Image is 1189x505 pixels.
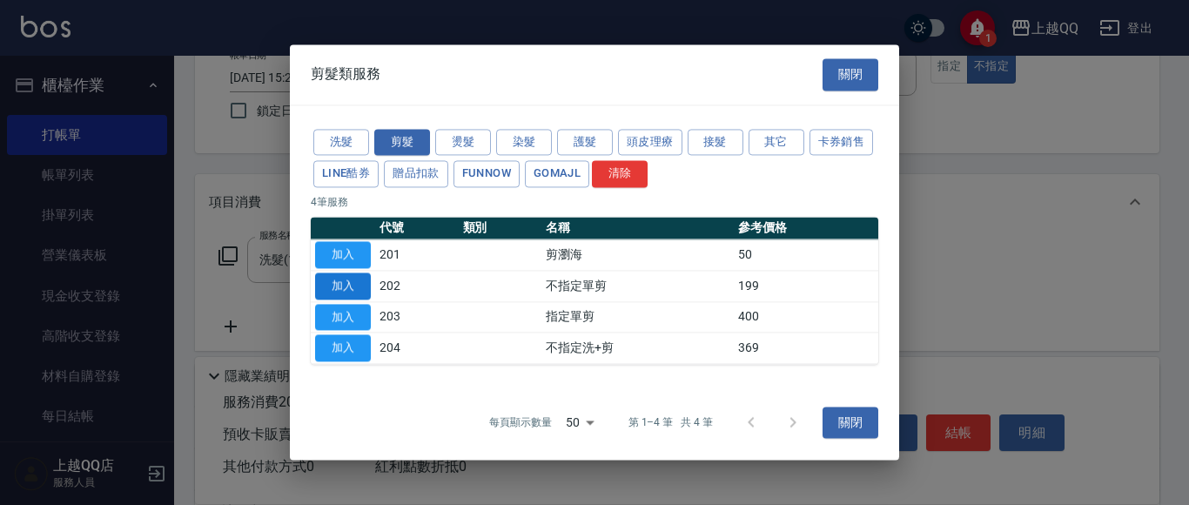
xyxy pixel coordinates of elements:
[459,217,542,239] th: 類別
[453,161,520,188] button: FUNNOW
[809,129,874,156] button: 卡券銷售
[315,335,371,362] button: 加入
[823,58,878,91] button: 關閉
[592,161,648,188] button: 清除
[734,271,878,302] td: 199
[311,194,878,210] p: 4 筆服務
[496,129,552,156] button: 染髮
[823,407,878,439] button: 關閉
[557,129,613,156] button: 護髮
[375,217,459,239] th: 代號
[315,304,371,331] button: 加入
[313,129,369,156] button: 洗髮
[541,333,734,364] td: 不指定洗+剪
[489,415,552,431] p: 每頁顯示數量
[541,217,734,239] th: 名稱
[734,239,878,271] td: 50
[541,301,734,333] td: 指定單剪
[628,415,713,431] p: 第 1–4 筆 共 4 筆
[525,161,589,188] button: GOMAJL
[734,333,878,364] td: 369
[375,301,459,333] td: 203
[374,129,430,156] button: 剪髮
[734,217,878,239] th: 參考價格
[375,333,459,364] td: 204
[435,129,491,156] button: 燙髮
[375,271,459,302] td: 202
[541,271,734,302] td: 不指定單剪
[375,239,459,271] td: 201
[749,129,804,156] button: 其它
[541,239,734,271] td: 剪瀏海
[688,129,743,156] button: 接髮
[315,273,371,300] button: 加入
[559,399,601,446] div: 50
[311,66,380,84] span: 剪髮類服務
[734,301,878,333] td: 400
[315,241,371,268] button: 加入
[618,129,682,156] button: 頭皮理療
[384,161,448,188] button: 贈品扣款
[313,161,379,188] button: LINE酷券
